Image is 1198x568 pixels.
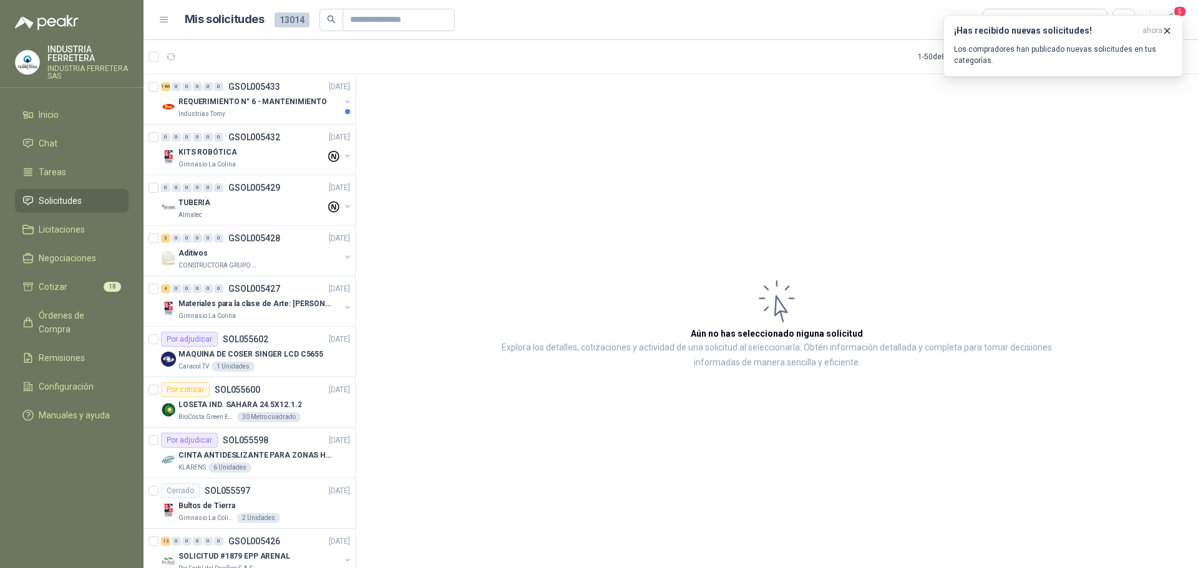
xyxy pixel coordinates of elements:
span: Órdenes de Compra [39,309,117,336]
p: SOL055600 [215,385,260,394]
p: KITS ROBÓTICA [178,147,236,158]
span: Tareas [39,165,66,179]
a: 3 0 0 0 0 0 GSOL005428[DATE] Company LogoAditivosCONSTRUCTORA GRUPO FIP [161,231,353,271]
p: GSOL005432 [228,133,280,142]
p: CINTA ANTIDESLIZANTE PARA ZONAS HUMEDAS [178,450,334,461]
p: Caracol TV [178,362,209,372]
a: 4 0 0 0 0 0 GSOL005427[DATE] Company LogoMateriales para la clase de Arte: [PERSON_NAME]Gimnasio ... [161,281,353,321]
div: 0 [193,82,202,91]
a: Solicitudes [15,189,129,213]
img: Company Logo [161,150,176,165]
div: 0 [203,133,213,142]
h3: ¡Has recibido nuevas solicitudes! [954,26,1137,36]
div: 0 [214,183,223,192]
a: Remisiones [15,346,129,370]
p: [DATE] [329,334,350,345]
div: 0 [172,133,181,142]
a: Tareas [15,160,129,184]
p: Los compradores han publicado nuevas solicitudes en tus categorías. [954,44,1172,66]
p: BioCosta Green Energy S.A.S [178,412,235,422]
div: Por cotizar [161,382,210,397]
p: LOSETA IND. SAHARA 24.5X12.1.2 [178,399,301,411]
div: 0 [172,82,181,91]
a: 0 0 0 0 0 0 GSOL005429[DATE] Company LogoTUBERIAAlmatec [161,180,353,220]
div: 0 [193,183,202,192]
div: 0 [193,284,202,293]
img: Logo peakr [15,15,79,30]
div: 0 [193,537,202,546]
div: 0 [214,284,223,293]
div: 0 [193,234,202,243]
div: 0 [214,234,223,243]
div: 0 [161,133,170,142]
img: Company Logo [161,200,176,215]
span: Configuración [39,380,94,393]
p: [DATE] [329,81,350,93]
a: Licitaciones [15,218,129,241]
span: Solicitudes [39,194,82,208]
img: Company Logo [161,301,176,316]
p: GSOL005433 [228,82,280,91]
a: Por adjudicarSOL055602[DATE] Company LogoMAQUINA DE COSER SINGER LCD C5655Caracol TV1 Unidades [144,327,355,377]
img: Company Logo [161,402,176,417]
p: Aditivos [178,248,208,259]
p: GSOL005429 [228,183,280,192]
p: INDUSTRIA FERRETERA SAS [47,65,129,80]
span: Inicio [39,108,59,122]
span: Remisiones [39,351,85,365]
div: 0 [203,234,213,243]
a: Por adjudicarSOL055598[DATE] Company LogoCINTA ANTIDESLIZANTE PARA ZONAS HUMEDASKLARENS6 Unidades [144,428,355,478]
p: [DATE] [329,536,350,547]
div: 0 [182,284,192,293]
p: [DATE] [329,384,350,396]
a: Por cotizarSOL055600[DATE] Company LogoLOSETA IND. SAHARA 24.5X12.1.2BioCosta Green Energy S.A.S3... [144,377,355,428]
button: 5 [1161,9,1183,31]
p: KLARENS [178,463,206,473]
span: 18 [104,282,121,292]
a: 0 0 0 0 0 0 GSOL005432[DATE] Company LogoKITS ROBÓTICAGimnasio La Colina [161,130,353,170]
div: 186 [161,82,170,91]
p: Gimnasio La Colina [178,311,236,321]
p: Explora los detalles, cotizaciones y actividad de una solicitud al seleccionarla. Obtén informaci... [480,340,1073,370]
div: 0 [214,82,223,91]
p: GSOL005426 [228,537,280,546]
div: 0 [172,284,181,293]
div: 1 Unidades [212,362,255,372]
p: [DATE] [329,132,350,143]
p: Gimnasio La Colina [178,160,236,170]
a: Chat [15,132,129,155]
span: ahora [1142,26,1162,36]
a: 186 0 0 0 0 0 GSOL005433[DATE] Company LogoREQUERIMIENTO N° 6 - MANTENIMIENTOIndustrias Tomy [161,79,353,119]
a: Cotizar18 [15,275,129,299]
p: Gimnasio La Colina [178,513,235,523]
p: GSOL005428 [228,234,280,243]
span: search [327,15,336,24]
div: 0 [203,537,213,546]
div: 3 [161,234,170,243]
a: CerradoSOL055597[DATE] Company LogoBultos de TierraGimnasio La Colina2 Unidades [144,478,355,529]
p: MAQUINA DE COSER SINGER LCD C5655 [178,349,323,360]
img: Company Logo [161,251,176,266]
p: [DATE] [329,182,350,194]
img: Company Logo [161,352,176,367]
img: Company Logo [161,99,176,114]
div: 0 [203,82,213,91]
p: Bultos de Tierra [178,500,235,512]
div: 0 [193,133,202,142]
div: 0 [214,133,223,142]
div: 2 Unidades [237,513,280,523]
div: 0 [182,133,192,142]
div: 0 [214,537,223,546]
div: 0 [182,82,192,91]
p: SOL055598 [223,436,268,445]
span: Licitaciones [39,223,85,236]
div: 30 Metro cuadrado [237,412,301,422]
div: Por adjudicar [161,433,218,448]
a: Negociaciones [15,246,129,270]
a: Inicio [15,103,129,127]
h1: Mis solicitudes [185,11,265,29]
p: TUBERIA [178,197,210,209]
p: Almatec [178,210,202,220]
button: ¡Has recibido nuevas solicitudes!ahora Los compradores han publicado nuevas solicitudes en tus ca... [943,15,1183,77]
div: 0 [172,234,181,243]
